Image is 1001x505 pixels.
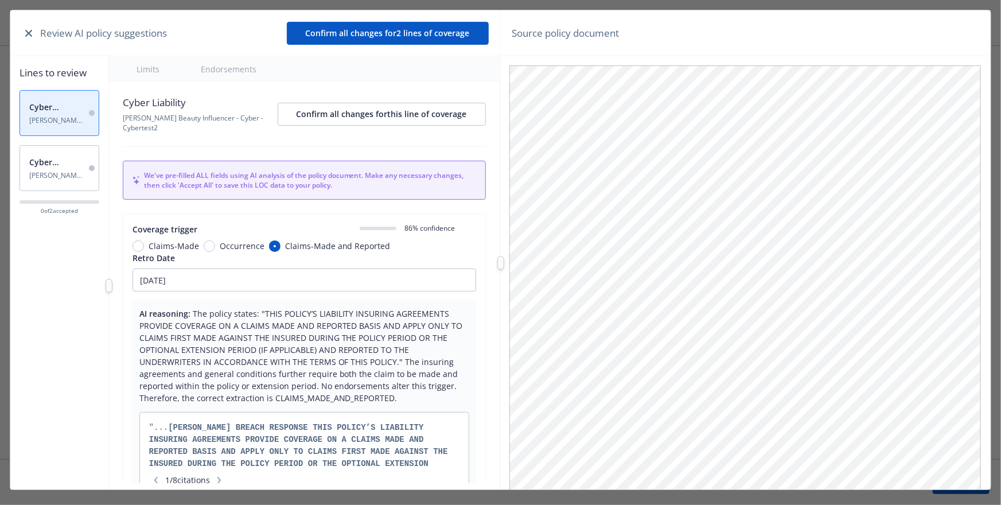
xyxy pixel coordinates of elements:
[29,170,83,180] span: [PERSON_NAME] Beauty Influencer - Cyber - JoeTestCyber1
[123,113,278,133] span: [PERSON_NAME] Beauty Influencer - Cyber - Cybertest2
[149,240,199,252] span: Claims-Made
[139,308,463,403] span: The policy states: "THIS POLICY’S LIABILITY INSURING AGREEMENTS PROVIDE COVERAGE ON A CLAIMS MADE...
[133,224,197,235] span: Coverage trigger
[285,240,391,252] span: Claims-Made and Reported
[29,101,83,113] span: Cyber Liability
[123,95,278,110] span: Cyber Liability
[287,22,489,45] button: Confirm all changes for2 lines of coverage
[149,474,226,486] span: 1 / 8 citations
[20,65,99,80] span: Lines to review
[269,240,281,252] input: Claims-Made and Reported
[278,103,486,126] button: Confirm all changes forthis line of coverage
[123,56,173,81] button: Limits
[168,423,308,432] strong: [PERSON_NAME] BREACH RESPONSE
[144,170,476,190] span: We've pre-filled ALL fields using AI analysis of the policy document. Make any necessary changes,...
[29,115,83,125] span: [PERSON_NAME] Beauty Influencer - Cyber - Cybertest2
[401,223,455,233] span: 86 % confidence
[133,240,144,252] input: Claims-Made
[401,223,405,233] span: 0
[187,56,270,81] button: Endorsements
[220,240,264,252] span: Occurrence
[133,252,175,263] span: Retro Date
[29,156,83,168] span: Cyber Liability
[149,422,459,469] div: "... ..."
[512,26,620,41] span: Source policy document
[20,207,99,215] span: 0 of 2 accepted
[40,26,167,41] span: Review AI policy suggestions
[139,308,190,319] span: AI reasoning:
[204,240,215,252] input: Occurrence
